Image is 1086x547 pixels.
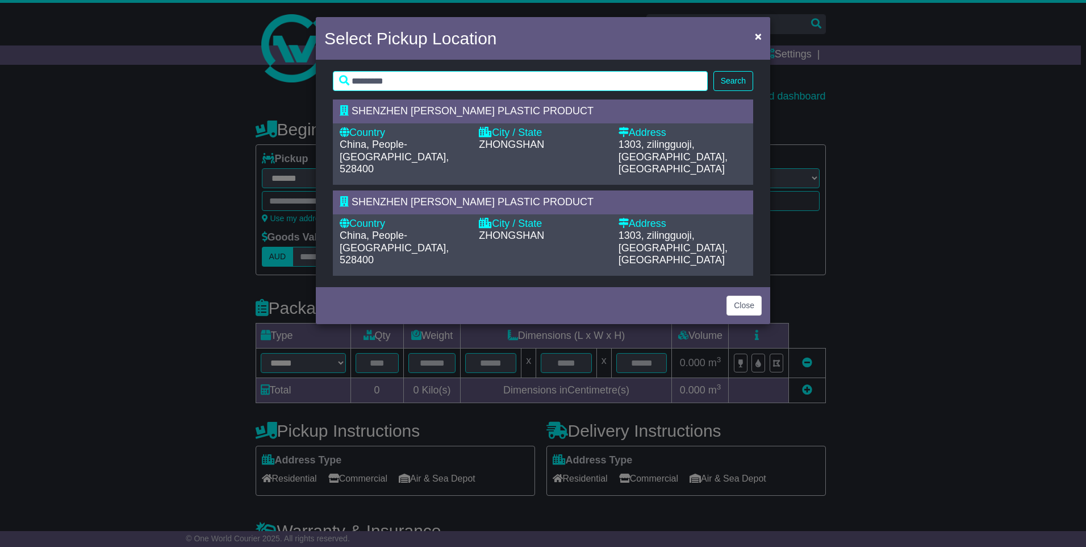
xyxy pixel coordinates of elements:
[479,139,544,150] span: ZHONGSHAN
[340,218,467,230] div: Country
[324,26,497,51] h4: Select Pickup Location
[755,30,762,43] span: ×
[352,105,594,117] span: SHENZHEN [PERSON_NAME] PLASTIC PRODUCT
[749,24,767,48] button: Close
[479,230,544,241] span: ZHONGSHAN
[619,151,728,175] span: [GEOGRAPHIC_DATA], [GEOGRAPHIC_DATA]
[340,139,449,175] span: China, People-[GEOGRAPHIC_DATA], 528400
[479,218,607,230] div: City / State
[619,218,746,230] div: Address
[352,196,594,208] span: SHENZHEN [PERSON_NAME] PLASTIC PRODUCT
[340,127,467,139] div: Country
[619,139,695,150] span: 1303, zilingguoji,
[726,296,762,316] button: Close
[713,71,753,91] button: Search
[619,230,695,241] span: 1303, zilingguoji,
[619,127,746,139] div: Address
[479,127,607,139] div: City / State
[340,230,449,266] span: China, People-[GEOGRAPHIC_DATA], 528400
[619,242,728,266] span: [GEOGRAPHIC_DATA], [GEOGRAPHIC_DATA]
